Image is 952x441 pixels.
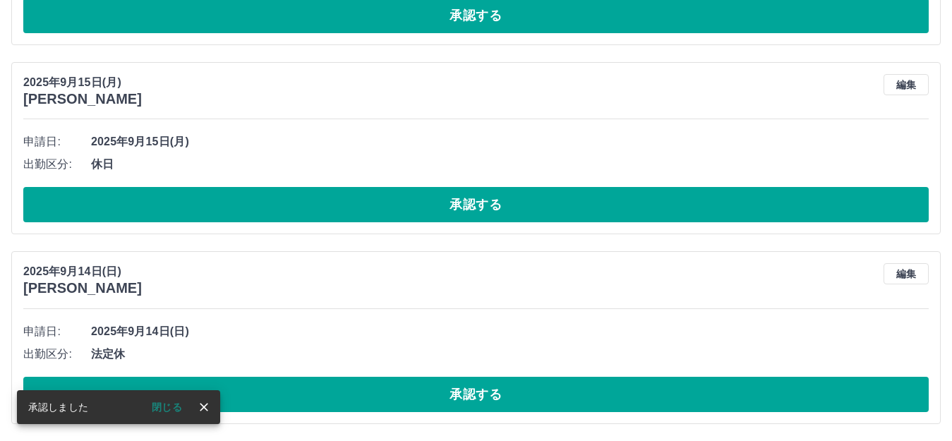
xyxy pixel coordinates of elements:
[193,397,215,418] button: close
[23,74,142,91] p: 2025年9月15日(月)
[23,91,142,107] h3: [PERSON_NAME]
[23,280,142,296] h3: [PERSON_NAME]
[23,187,929,222] button: 承認する
[23,133,91,150] span: 申請日:
[884,263,929,284] button: 編集
[28,394,88,420] div: 承認しました
[23,346,91,363] span: 出勤区分:
[884,74,929,95] button: 編集
[23,323,91,340] span: 申請日:
[91,323,929,340] span: 2025年9月14日(日)
[91,133,929,150] span: 2025年9月15日(月)
[91,346,929,363] span: 法定休
[23,263,142,280] p: 2025年9月14日(日)
[23,377,929,412] button: 承認する
[91,156,929,173] span: 休日
[140,397,193,418] button: 閉じる
[23,156,91,173] span: 出勤区分:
